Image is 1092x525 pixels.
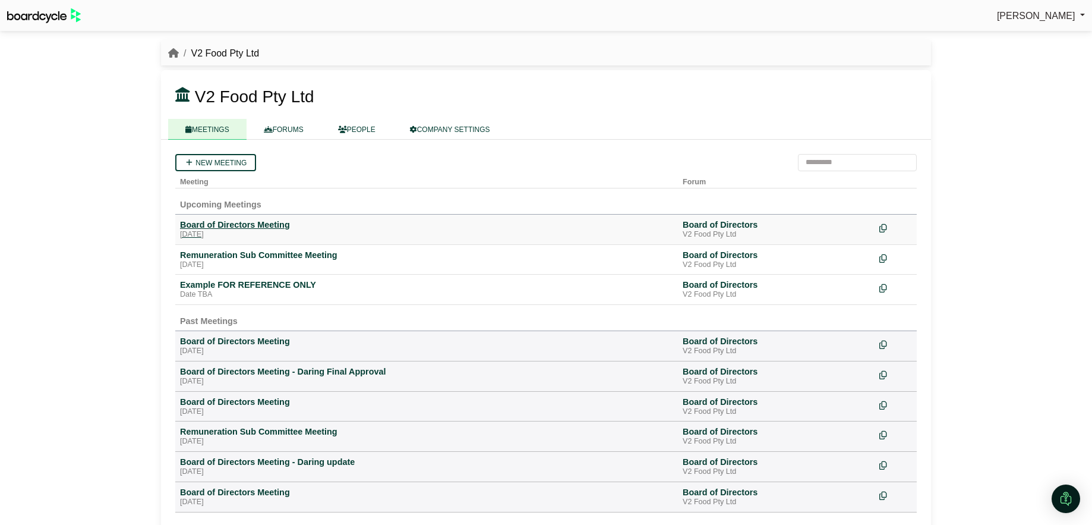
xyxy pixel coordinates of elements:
div: Board of Directors [683,487,870,498]
a: Board of Directors V2 Food Pty Ltd [683,397,870,417]
th: Meeting [175,171,678,188]
div: V2 Food Pty Ltd [683,467,870,477]
div: V2 Food Pty Ltd [683,230,870,240]
div: V2 Food Pty Ltd [683,347,870,356]
span: V2 Food Pty Ltd [195,87,314,106]
div: Make a copy [879,457,912,473]
a: Board of Directors Meeting - Daring update [DATE] [180,457,673,477]
div: Open Intercom Messenger [1052,485,1080,513]
div: Board of Directors [683,397,870,407]
a: Board of Directors Meeting [DATE] [180,336,673,356]
div: V2 Food Pty Ltd [683,437,870,447]
a: FORUMS [247,119,321,140]
div: V2 Food Pty Ltd [683,290,870,300]
div: Make a copy [879,487,912,503]
div: Remuneration Sub Committee Meeting [180,426,673,437]
a: Board of Directors V2 Food Pty Ltd [683,250,870,270]
a: Board of Directors V2 Food Pty Ltd [683,457,870,477]
th: Forum [678,171,875,188]
a: COMPANY SETTINGS [393,119,507,140]
div: Board of Directors [683,219,870,230]
div: Board of Directors Meeting [180,487,673,498]
div: Make a copy [879,250,912,266]
div: Board of Directors Meeting - Daring update [180,457,673,467]
div: V2 Food Pty Ltd [683,377,870,386]
nav: breadcrumb [168,46,259,61]
a: [PERSON_NAME] [997,8,1085,24]
div: V2 Food Pty Ltd [683,407,870,417]
div: Make a copy [879,397,912,413]
div: Board of Directors [683,457,870,467]
div: Board of Directors [683,426,870,437]
a: PEOPLE [321,119,393,140]
div: Board of Directors [683,336,870,347]
div: Board of Directors Meeting [180,336,673,347]
div: [DATE] [180,347,673,356]
div: Make a copy [879,219,912,235]
a: Board of Directors V2 Food Pty Ltd [683,487,870,507]
td: Past Meetings [175,305,917,331]
div: Board of Directors Meeting [180,219,673,230]
div: Example FOR REFERENCE ONLY [180,279,673,290]
a: Board of Directors V2 Food Pty Ltd [683,336,870,356]
li: V2 Food Pty Ltd [179,46,259,61]
a: Board of Directors Meeting [DATE] [180,219,673,240]
div: Make a copy [879,366,912,382]
div: [DATE] [180,407,673,417]
a: Remuneration Sub Committee Meeting [DATE] [180,426,673,447]
img: BoardcycleBlackGreen-aaafeed430059cb809a45853b8cf6d952af9d84e6e89e1f1685b34bfd5cb7d64.svg [7,8,81,23]
a: MEETINGS [168,119,247,140]
div: Remuneration Sub Committee Meeting [180,250,673,260]
div: [DATE] [180,467,673,477]
div: [DATE] [180,260,673,270]
div: Board of Directors Meeting [180,397,673,407]
a: Board of Directors Meeting - Daring Final Approval [DATE] [180,366,673,386]
div: Board of Directors [683,279,870,290]
a: New meeting [175,154,256,171]
div: Make a copy [879,426,912,442]
div: Date TBA [180,290,673,300]
div: V2 Food Pty Ltd [683,498,870,507]
a: Board of Directors V2 Food Pty Ltd [683,366,870,386]
span: [PERSON_NAME] [997,11,1075,21]
a: Board of Directors Meeting [DATE] [180,487,673,507]
a: Board of Directors Meeting [DATE] [180,397,673,417]
a: Remuneration Sub Committee Meeting [DATE] [180,250,673,270]
a: Board of Directors V2 Food Pty Ltd [683,279,870,300]
div: [DATE] [180,230,673,240]
div: Board of Directors [683,250,870,260]
a: Example FOR REFERENCE ONLY Date TBA [180,279,673,300]
div: [DATE] [180,377,673,386]
div: [DATE] [180,437,673,447]
div: Board of Directors Meeting - Daring Final Approval [180,366,673,377]
div: V2 Food Pty Ltd [683,260,870,270]
td: Upcoming Meetings [175,188,917,214]
div: Make a copy [879,336,912,352]
div: [DATE] [180,498,673,507]
a: Board of Directors V2 Food Pty Ltd [683,426,870,447]
div: Board of Directors [683,366,870,377]
div: Make a copy [879,279,912,295]
a: Board of Directors V2 Food Pty Ltd [683,219,870,240]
